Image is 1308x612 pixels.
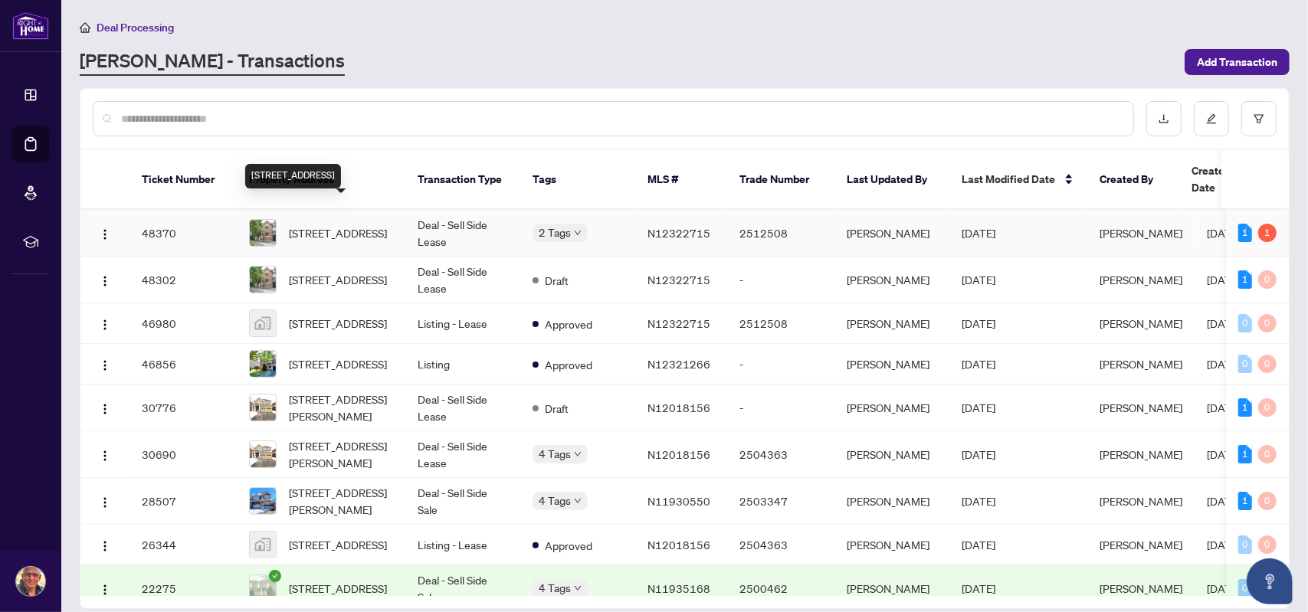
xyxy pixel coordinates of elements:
[93,576,117,601] button: Logo
[1207,357,1241,371] span: [DATE]
[250,441,276,467] img: thumbnail-img
[727,431,834,478] td: 2504363
[99,228,111,241] img: Logo
[962,401,995,414] span: [DATE]
[289,484,393,518] span: [STREET_ADDRESS][PERSON_NAME]
[405,478,520,525] td: Deal - Sell Side Sale
[1258,355,1277,373] div: 0
[834,478,949,525] td: [PERSON_NAME]
[539,579,571,597] span: 4 Tags
[1238,314,1252,332] div: 0
[1185,49,1290,75] button: Add Transaction
[1159,113,1169,124] span: download
[97,21,174,34] span: Deal Processing
[647,538,710,551] span: N12018156
[289,580,387,597] span: [STREET_ADDRESS]
[129,565,237,612] td: 22275
[129,478,237,525] td: 28507
[1100,316,1182,330] span: [PERSON_NAME]
[405,525,520,565] td: Listing - Lease
[834,525,949,565] td: [PERSON_NAME]
[93,267,117,292] button: Logo
[250,488,276,514] img: thumbnail-img
[1238,492,1252,510] div: 1
[289,271,387,288] span: [STREET_ADDRESS]
[949,150,1087,210] th: Last Modified Date
[545,537,592,554] span: Approved
[727,257,834,303] td: -
[12,11,49,40] img: logo
[129,257,237,303] td: 48302
[250,220,276,246] img: thumbnail-img
[1207,447,1241,461] span: [DATE]
[962,581,995,595] span: [DATE]
[539,492,571,509] span: 4 Tags
[99,359,111,371] img: Logo
[647,447,710,461] span: N12018156
[834,385,949,431] td: [PERSON_NAME]
[250,310,276,336] img: thumbnail-img
[1238,445,1252,463] div: 1
[93,221,117,245] button: Logo
[1207,581,1241,595] span: [DATE]
[93,489,117,513] button: Logo
[93,532,117,557] button: Logo
[574,497,582,505] span: down
[405,150,520,210] th: Transaction Type
[405,565,520,612] td: Deal - Sell Side Sale
[727,478,834,525] td: 2503347
[727,344,834,385] td: -
[99,450,111,462] img: Logo
[1179,150,1287,210] th: Created Date
[834,257,949,303] td: [PERSON_NAME]
[99,584,111,596] img: Logo
[834,150,949,210] th: Last Updated By
[647,494,710,508] span: N11930550
[1258,445,1277,463] div: 0
[1100,538,1182,551] span: [PERSON_NAME]
[1087,150,1179,210] th: Created By
[405,257,520,303] td: Deal - Sell Side Lease
[129,431,237,478] td: 30690
[635,150,727,210] th: MLS #
[962,357,995,371] span: [DATE]
[289,315,387,332] span: [STREET_ADDRESS]
[1238,398,1252,417] div: 1
[647,273,710,286] span: N12322715
[99,496,111,509] img: Logo
[405,431,520,478] td: Deal - Sell Side Lease
[405,344,520,385] td: Listing
[1207,494,1241,508] span: [DATE]
[245,164,341,188] div: [STREET_ADDRESS]
[647,401,710,414] span: N12018156
[1258,535,1277,554] div: 0
[99,319,111,331] img: Logo
[405,210,520,257] td: Deal - Sell Side Lease
[1254,113,1264,124] span: filter
[1207,538,1241,551] span: [DATE]
[1207,273,1241,286] span: [DATE]
[834,565,949,612] td: [PERSON_NAME]
[727,150,834,210] th: Trade Number
[93,352,117,376] button: Logo
[1207,316,1241,330] span: [DATE]
[129,344,237,385] td: 46856
[1100,226,1182,240] span: [PERSON_NAME]
[834,210,949,257] td: [PERSON_NAME]
[1206,113,1217,124] span: edit
[962,447,995,461] span: [DATE]
[129,525,237,565] td: 26344
[545,272,569,289] span: Draft
[1100,401,1182,414] span: [PERSON_NAME]
[520,150,635,210] th: Tags
[962,316,995,330] span: [DATE]
[289,536,387,553] span: [STREET_ADDRESS]
[129,385,237,431] td: 30776
[99,403,111,415] img: Logo
[647,581,710,595] span: N11935168
[16,567,45,596] img: Profile Icon
[1207,226,1241,240] span: [DATE]
[250,394,276,421] img: thumbnail-img
[545,356,592,373] span: Approved
[1258,270,1277,289] div: 0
